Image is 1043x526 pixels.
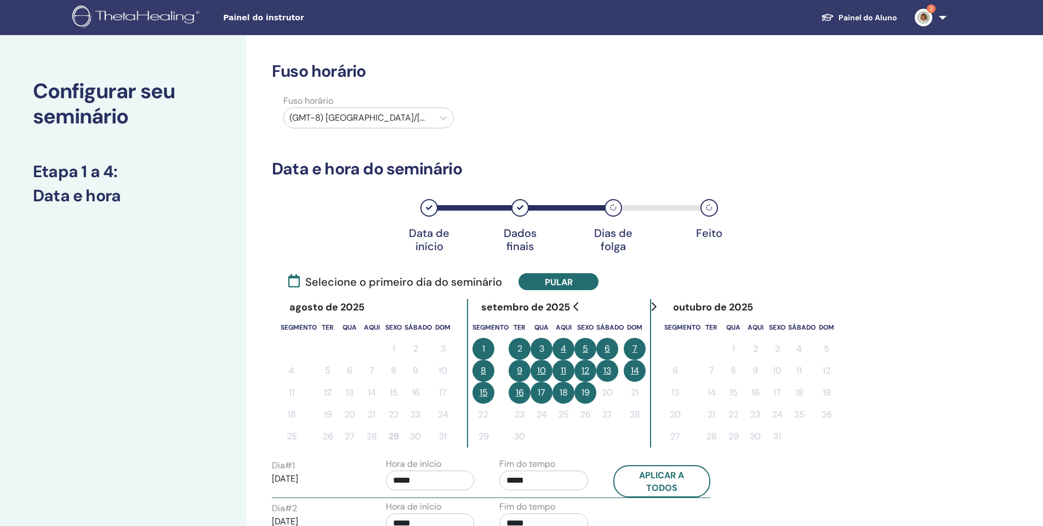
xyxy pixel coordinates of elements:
[796,365,802,376] font: 11
[582,387,590,398] font: 19
[441,343,446,354] font: 3
[706,431,717,442] font: 28
[822,409,832,420] font: 26
[708,387,716,398] font: 14
[531,316,552,338] th: quarta-feira
[516,387,524,398] font: 16
[413,365,418,376] font: 9
[281,323,317,332] font: segmento
[816,316,837,338] th: domingo
[602,387,613,398] font: 20
[582,365,589,376] font: 12
[794,409,805,420] font: 25
[709,365,714,376] font: 7
[821,13,834,22] img: graduation-cap-white.svg
[33,161,113,182] font: Etapa 1 a 4
[509,316,531,338] th: terça-feira
[438,365,447,376] font: 10
[594,226,632,253] font: Dias de folga
[409,226,449,253] font: Data de início
[499,501,555,512] font: Fim do tempo
[773,431,781,442] font: 31
[605,343,610,354] font: 6
[364,323,380,332] font: aqui
[670,431,680,442] font: 27
[639,470,684,494] font: Aplicar a todos
[481,365,486,376] font: 8
[788,323,816,332] font: sábado
[389,409,398,420] font: 22
[552,316,574,338] th: quinta-feira
[33,185,121,206] font: Data e hora
[775,343,780,354] font: 3
[272,502,285,514] font: Dia
[113,161,117,182] font: :
[545,276,573,288] font: Pular
[480,387,488,398] font: 15
[537,409,547,420] font: 24
[708,409,715,420] font: 21
[568,296,585,318] button: Ir para o mês anterior
[602,409,612,420] font: 27
[726,323,740,332] font: qua
[390,387,398,398] font: 15
[322,323,334,332] font: ter
[819,323,834,332] font: dom
[439,431,447,442] font: 31
[289,365,294,376] font: 4
[722,316,744,338] th: quarta-feira
[272,473,298,484] font: [DATE]
[285,502,292,514] font: #
[613,465,711,497] button: Aplicar a todos
[33,77,175,130] font: Configurar seu seminário
[481,301,570,314] font: setembro de 2025
[272,158,462,179] font: Data e hora do seminário
[392,343,395,354] font: 1
[515,409,525,420] font: 23
[344,409,355,420] font: 20
[389,431,399,442] font: 29
[561,343,566,354] font: 4
[796,343,802,354] font: 4
[732,343,735,354] font: 1
[596,316,624,338] th: sábado
[538,387,545,398] font: 17
[223,13,304,22] font: Painel do instrutor
[292,460,295,471] font: 1
[369,365,374,376] font: 7
[324,387,332,398] font: 12
[391,365,396,376] font: 8
[346,387,354,398] font: 13
[367,431,377,442] font: 28
[645,296,662,318] button: Ir para o próximo mês
[673,301,753,314] font: outubro de 2025
[729,387,738,398] font: 15
[504,226,537,253] font: Dados finais
[324,409,332,420] font: 19
[386,458,441,470] font: Hora de início
[472,323,509,332] font: segmento
[472,316,509,338] th: segunda-feira
[347,365,352,376] font: 6
[624,316,646,338] th: domingo
[561,365,566,376] font: 11
[631,387,639,398] font: 21
[748,323,763,332] font: aqui
[404,323,432,332] font: sábado
[325,365,330,376] font: 5
[361,316,383,338] th: quinta-feira
[753,365,758,376] font: 9
[728,431,739,442] font: 29
[339,316,361,338] th: quarta-feira
[285,460,292,471] font: #
[671,387,679,398] font: 13
[751,387,760,398] font: 16
[731,365,736,376] font: 8
[514,431,525,442] font: 30
[772,409,783,420] font: 24
[439,387,447,398] font: 17
[664,323,700,332] font: segmento
[323,431,333,442] font: 26
[560,387,568,398] font: 18
[580,409,591,420] font: 26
